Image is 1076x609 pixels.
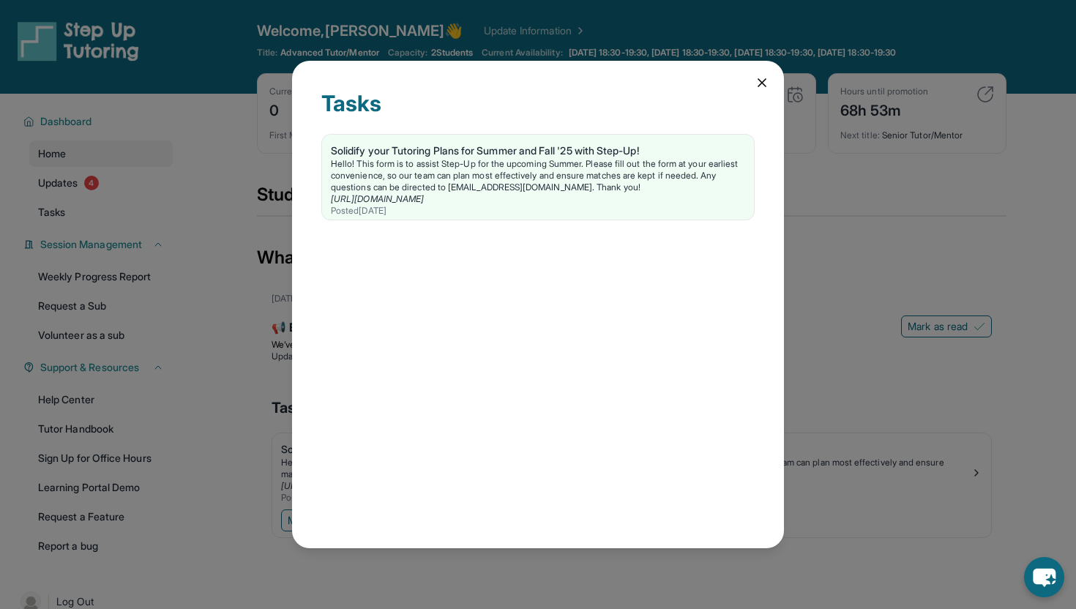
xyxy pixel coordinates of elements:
[322,135,754,220] a: Solidify your Tutoring Plans for Summer and Fall '25 with Step-Up!Hello! This form is to assist S...
[331,193,424,204] a: [URL][DOMAIN_NAME]
[331,158,745,193] p: Hello! This form is to assist Step-Up for the upcoming Summer. Please fill out the form at your e...
[331,143,745,158] div: Solidify your Tutoring Plans for Summer and Fall '25 with Step-Up!
[331,205,745,217] div: Posted [DATE]
[321,90,755,134] div: Tasks
[1024,557,1064,597] button: chat-button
